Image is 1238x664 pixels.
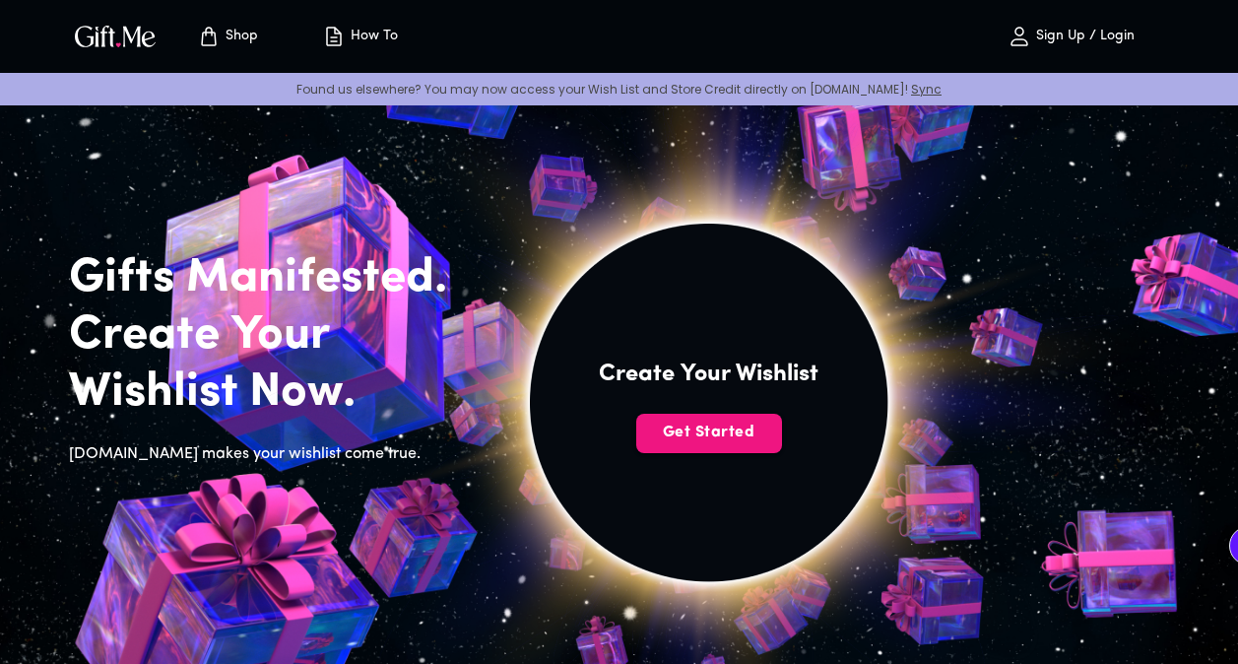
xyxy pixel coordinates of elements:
[69,250,479,307] h2: Gifts Manifested.
[972,5,1169,68] button: Sign Up / Login
[346,29,398,45] p: How To
[1031,29,1135,45] p: Sign Up / Login
[69,307,479,365] h2: Create Your
[69,365,479,422] h2: Wishlist Now.
[69,25,162,48] button: GiftMe Logo
[16,81,1222,98] p: Found us elsewhere? You may now access your Wish List and Store Credit directly on [DOMAIN_NAME]!
[911,81,942,98] a: Sync
[221,29,258,45] p: Shop
[71,22,160,50] img: GiftMe Logo
[636,414,782,453] button: Get Started
[69,441,479,467] h6: [DOMAIN_NAME] makes your wishlist come true.
[322,25,346,48] img: how-to.svg
[636,422,782,443] span: Get Started
[173,5,282,68] button: Store page
[305,5,414,68] button: How To
[599,359,818,390] h4: Create Your Wishlist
